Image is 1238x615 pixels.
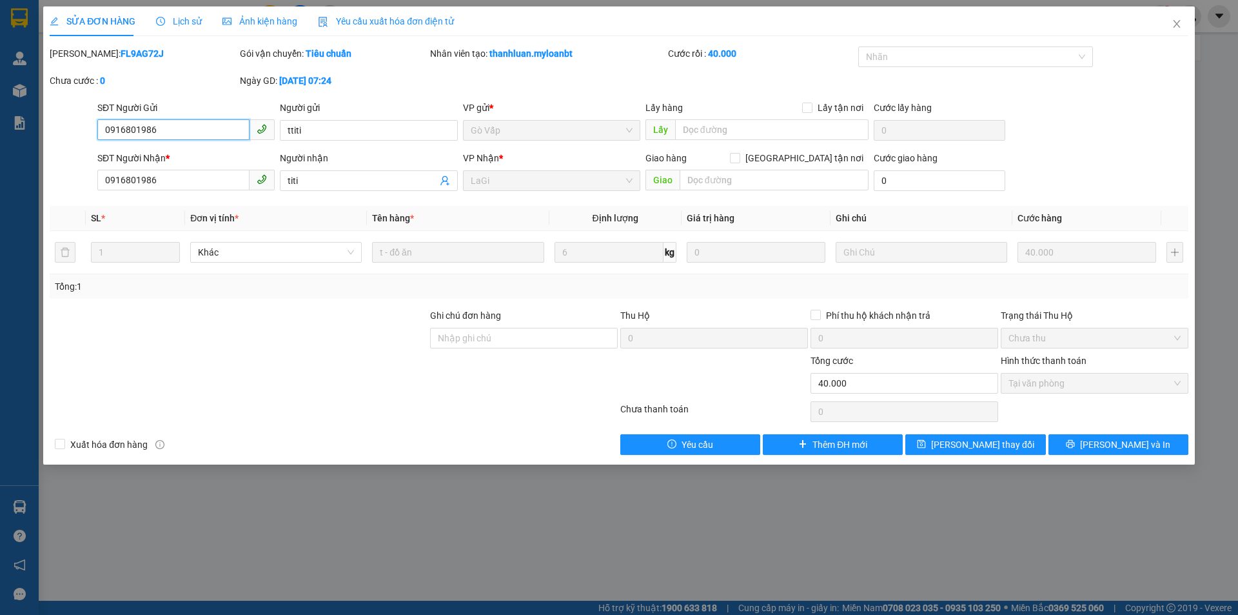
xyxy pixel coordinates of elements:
[1017,213,1062,223] span: Cước hàng
[1172,19,1182,29] span: close
[89,55,172,69] li: VP LaGi
[430,46,665,61] div: Nhân viên tạo:
[6,6,52,52] img: logo.jpg
[89,71,168,96] b: 33 Bác Ái, P Phước Hội, TX Lagi
[471,171,633,190] span: LaGi
[931,438,1034,452] span: [PERSON_NAME] thay đổi
[687,242,825,263] input: 0
[50,17,59,26] span: edit
[593,213,638,223] span: Định lượng
[1001,308,1188,323] div: Trạng thái Thu Hộ
[821,308,936,323] span: Phí thu hộ khách nhận trả
[917,439,926,450] span: save
[763,434,903,455] button: plusThêm ĐH mới
[1008,374,1181,393] span: Tại văn phòng
[55,242,75,263] button: delete
[1017,242,1156,263] input: 0
[645,153,687,163] span: Giao hàng
[620,310,650,321] span: Thu Hộ
[190,213,239,223] span: Đơn vị tính
[156,17,165,26] span: clock-circle
[489,48,573,59] b: thanhluan.myloanbt
[318,17,328,27] img: icon
[372,242,544,263] input: VD: Bàn, Ghế
[156,16,202,26] span: Lịch sử
[198,243,354,262] span: Khác
[55,279,478,294] div: Tổng: 1
[430,328,618,348] input: Ghi chú đơn hàng
[6,71,77,110] b: 148/31 [PERSON_NAME], P6, Q Gò Vấp
[50,74,237,88] div: Chưa cước :
[6,55,89,69] li: VP Gò Vấp
[240,74,427,88] div: Ngày GD:
[50,16,135,26] span: SỬA ĐƠN HÀNG
[50,46,237,61] div: [PERSON_NAME]:
[619,402,809,425] div: Chưa thanh toán
[836,242,1007,263] input: Ghi Chú
[280,151,457,165] div: Người nhận
[222,16,297,26] span: Ảnh kiện hàng
[905,434,1045,455] button: save[PERSON_NAME] thay đổi
[121,48,164,59] b: FL9AG72J
[440,176,450,186] span: user-add
[97,101,275,115] div: SĐT Người Gửi
[372,213,414,223] span: Tên hàng
[6,6,187,31] li: Mỹ Loan
[463,101,640,115] div: VP gửi
[318,16,454,26] span: Yêu cầu xuất hóa đơn điện tử
[222,17,231,26] span: picture
[1080,438,1170,452] span: [PERSON_NAME] và In
[680,170,869,190] input: Dọc đường
[1166,242,1183,263] button: plus
[667,439,676,450] span: exclamation-circle
[682,438,713,452] span: Yêu cầu
[1048,434,1188,455] button: printer[PERSON_NAME] và In
[6,72,15,81] span: environment
[471,121,633,140] span: Gò Vấp
[155,440,164,449] span: info-circle
[830,206,1012,231] th: Ghi chú
[97,151,275,165] div: SĐT Người Nhận
[687,213,734,223] span: Giá trị hàng
[812,101,869,115] span: Lấy tận nơi
[874,170,1005,191] input: Cước giao hàng
[798,439,807,450] span: plus
[811,356,853,366] span: Tổng cước
[430,310,501,321] label: Ghi chú đơn hàng
[65,438,153,452] span: Xuất hóa đơn hàng
[240,46,427,61] div: Gói vận chuyển:
[874,103,932,113] label: Cước lấy hàng
[257,174,267,185] span: phone
[306,48,351,59] b: Tiêu chuẩn
[257,124,267,134] span: phone
[645,170,680,190] span: Giao
[668,46,856,61] div: Cước rồi :
[708,48,736,59] b: 40.000
[1001,356,1086,366] label: Hình thức thanh toán
[812,438,867,452] span: Thêm ĐH mới
[89,72,98,81] span: environment
[663,242,676,263] span: kg
[874,120,1005,141] input: Cước lấy hàng
[1008,328,1181,348] span: Chưa thu
[645,103,683,113] span: Lấy hàng
[645,119,675,140] span: Lấy
[620,434,760,455] button: exclamation-circleYêu cầu
[280,101,457,115] div: Người gửi
[279,76,331,86] b: [DATE] 07:24
[1066,439,1075,450] span: printer
[100,76,105,86] b: 0
[874,153,938,163] label: Cước giao hàng
[740,151,869,165] span: [GEOGRAPHIC_DATA] tận nơi
[91,213,101,223] span: SL
[463,153,499,163] span: VP Nhận
[675,119,869,140] input: Dọc đường
[1159,6,1195,43] button: Close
